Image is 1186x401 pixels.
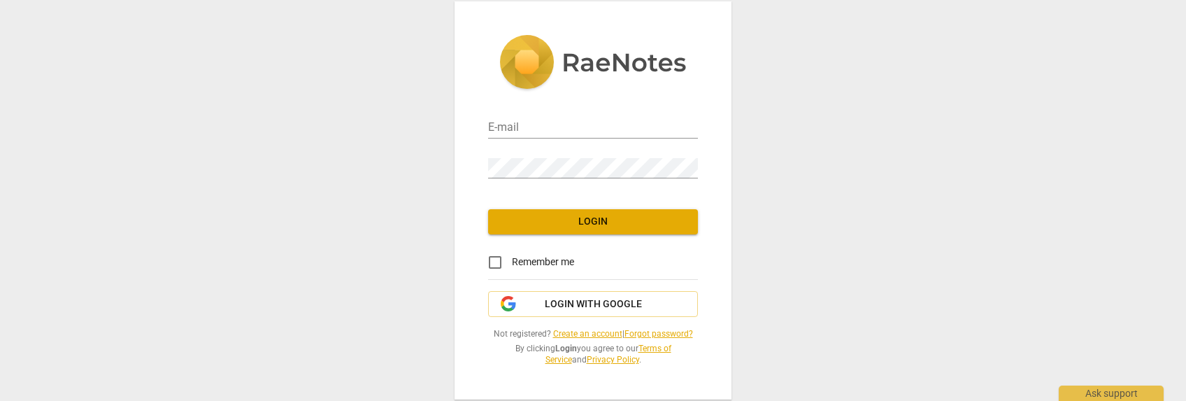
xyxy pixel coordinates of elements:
a: Privacy Policy [587,355,639,365]
button: Login with Google [488,291,698,318]
span: By clicking you agree to our and . [488,343,698,366]
button: Login [488,209,698,234]
a: Forgot password? [624,329,693,339]
div: Ask support [1059,386,1164,401]
span: Login with Google [545,297,642,311]
a: Create an account [553,329,622,339]
b: Login [555,344,577,353]
span: Not registered? | [488,328,698,340]
span: Remember me [512,255,574,269]
img: 5ac2273c67554f335776073100b6d88f.svg [499,35,687,92]
span: Login [499,215,687,229]
a: Terms of Service [545,344,671,365]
